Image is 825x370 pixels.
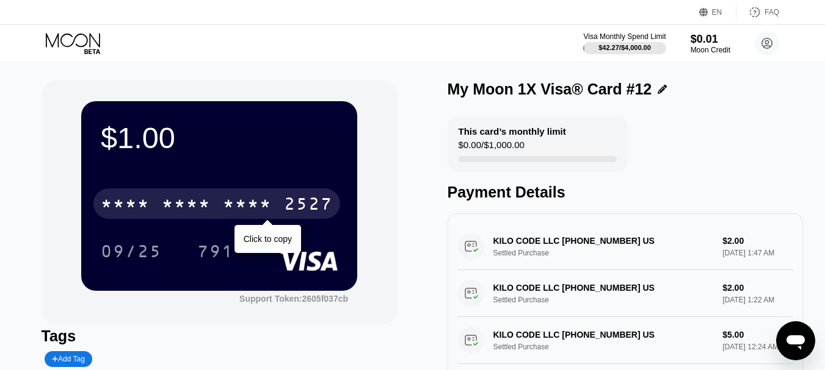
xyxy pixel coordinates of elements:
[101,243,162,263] div: 09/25
[52,355,85,363] div: Add Tag
[776,321,815,360] iframe: Button to launch messaging window
[459,126,566,137] div: This card’s monthly limit
[448,183,804,201] div: Payment Details
[712,8,722,16] div: EN
[583,32,666,54] div: Visa Monthly Spend Limit$42.27/$4,000.00
[699,6,736,18] div: EN
[284,196,333,215] div: 2527
[92,236,171,266] div: 09/25
[583,32,666,41] div: Visa Monthly Spend Limit
[239,294,348,304] div: Support Token: 2605f037cb
[736,6,779,18] div: FAQ
[691,33,730,54] div: $0.01Moon Credit
[244,234,292,244] div: Click to copy
[42,327,398,345] div: Tags
[188,236,243,266] div: 791
[448,80,652,98] div: My Moon 1X Visa® Card #12
[598,44,651,51] div: $42.27 / $4,000.00
[197,243,234,263] div: 791
[239,294,348,304] div: Support Token:2605f037cb
[459,140,525,156] div: $0.00 / $1,000.00
[101,121,338,155] div: $1.00
[765,8,779,16] div: FAQ
[45,351,92,367] div: Add Tag
[691,33,730,46] div: $0.01
[691,46,730,54] div: Moon Credit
